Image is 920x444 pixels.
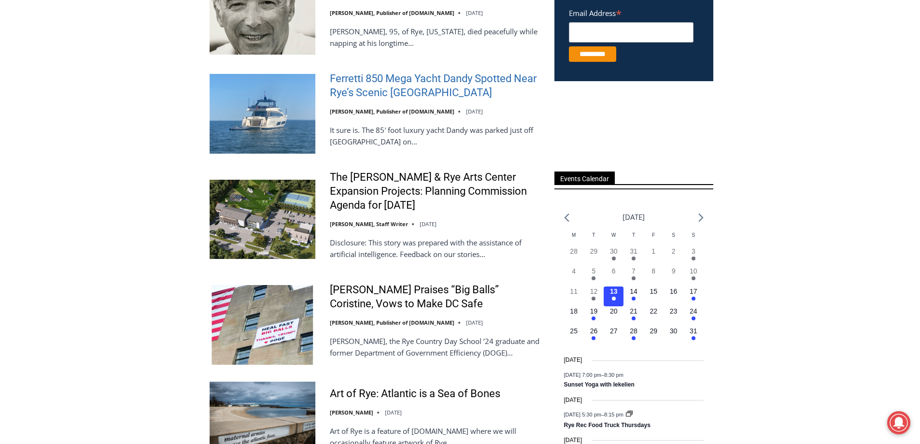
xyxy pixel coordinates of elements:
a: The [PERSON_NAME] & Rye Arts Center Expansion Projects: Planning Commission Agenda for [DATE] [330,171,542,212]
time: 30 [670,327,678,335]
time: 6 [612,267,616,275]
a: [PERSON_NAME] [330,409,373,416]
button: 5 Has events [584,266,604,286]
em: Has events [612,297,616,301]
button: 29 [584,246,604,266]
em: Has events [592,336,595,340]
button: 28 [564,246,584,266]
time: [DATE] [564,356,582,365]
time: 9 [672,267,676,275]
a: [PERSON_NAME], Publisher of [DOMAIN_NAME] [330,9,454,16]
em: Has events [592,276,595,280]
span: [DATE] 7:00 pm [564,372,601,377]
em: Has events [592,297,595,301]
button: 1 [644,246,664,266]
time: 15 [650,287,657,295]
button: 3 Has events [683,246,703,266]
img: Trump Praises “Big Balls” Coristine, Vows to Make DC Safe [210,285,315,364]
button: 12 Has events [584,286,604,306]
div: Monday [564,231,584,246]
div: Friday [644,231,664,246]
button: 24 Has events [683,306,703,326]
span: F [652,232,655,238]
time: 29 [650,327,657,335]
button: 11 [564,286,584,306]
em: Has events [632,316,636,320]
li: [DATE] [623,211,645,224]
em: Has events [692,336,695,340]
span: T [592,232,595,238]
a: Sunset Yoga with Iekelien [564,381,635,389]
div: Wednesday [604,231,623,246]
time: – [564,412,625,417]
button: 31 Has events [623,246,643,266]
time: 31 [690,327,697,335]
button: 29 [644,326,664,346]
time: 20 [610,307,618,315]
div: Thursday [623,231,643,246]
time: 13 [610,287,618,295]
button: 6 [604,266,623,286]
time: 2 [672,247,676,255]
time: 3 [692,247,695,255]
time: 7 [632,267,636,275]
em: Has events [692,316,695,320]
em: Has events [692,257,695,260]
button: 7 Has events [623,266,643,286]
time: 19 [590,307,598,315]
button: 2 [664,246,683,266]
time: 12 [590,287,598,295]
em: Has events [632,276,636,280]
time: 23 [670,307,678,315]
button: 19 Has events [584,306,604,326]
p: [PERSON_NAME], the Rye Country Day School ’24 graduate and former Department of Government Effici... [330,335,542,358]
span: S [672,232,675,238]
em: Has events [632,336,636,340]
div: Saturday [664,231,683,246]
label: Email Address [569,3,694,21]
time: [DATE] [385,409,402,416]
p: It sure is. The 85′ foot luxury yacht Dandy was parked just off [GEOGRAPHIC_DATA] on… [330,124,542,147]
button: 9 [664,266,683,286]
time: 29 [590,247,598,255]
time: 10 [690,267,697,275]
time: 25 [570,327,578,335]
button: 15 [644,286,664,306]
span: 8:15 pm [604,412,623,417]
button: 4 [564,266,584,286]
span: [DATE] 5:30 pm [564,412,601,417]
time: 4 [572,267,576,275]
a: Ferretti 850 Mega Yacht Dandy Spotted Near Rye’s Scenic [GEOGRAPHIC_DATA] [330,72,542,100]
em: Has events [632,257,636,260]
button: 31 Has events [683,326,703,346]
button: 27 [604,326,623,346]
time: 16 [670,287,678,295]
time: 11 [570,287,578,295]
span: M [572,232,576,238]
a: [PERSON_NAME], Staff Writer [330,220,408,228]
button: 10 Has events [683,266,703,286]
button: 28 Has events [623,326,643,346]
time: 21 [630,307,637,315]
time: 1 [651,247,655,255]
time: 22 [650,307,657,315]
button: 22 [644,306,664,326]
div: Sunday [683,231,703,246]
div: Tuesday [584,231,604,246]
span: Events Calendar [554,172,615,185]
em: Has events [632,297,636,301]
span: W [611,232,616,238]
em: Has events [692,297,695,301]
button: 13 Has events [604,286,623,306]
button: 18 [564,306,584,326]
time: [DATE] [564,396,582,405]
img: Ferretti 850 Mega Yacht Dandy Spotted Near Rye’s Scenic Parsonage Point [210,74,315,153]
time: 30 [610,247,618,255]
button: 8 [644,266,664,286]
time: 18 [570,307,578,315]
time: 5 [592,267,596,275]
button: 14 Has events [623,286,643,306]
a: Previous month [564,213,569,222]
button: 21 Has events [623,306,643,326]
time: 24 [690,307,697,315]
